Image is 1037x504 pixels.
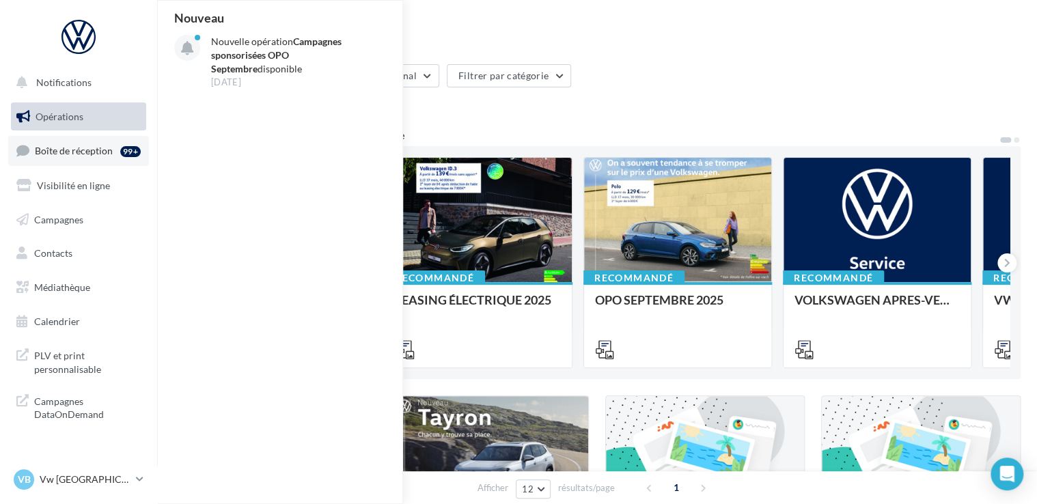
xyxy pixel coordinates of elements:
div: VOLKSWAGEN APRES-VENTE [794,293,960,320]
button: 12 [516,479,551,499]
a: Calendrier [8,307,149,336]
a: Boîte de réception99+ [8,136,149,165]
span: Visibilité en ligne [37,180,110,191]
div: Recommandé [384,270,485,285]
span: Campagnes [34,213,83,225]
span: VB [18,473,31,486]
button: Notifications [8,68,143,97]
div: Recommandé [583,270,685,285]
p: Vw [GEOGRAPHIC_DATA] [40,473,130,486]
button: Filtrer par catégorie [447,64,571,87]
div: 6 opérations recommandées par votre enseigne [174,130,999,141]
span: Notifications [36,76,92,88]
div: Recommandé [783,270,884,285]
span: Campagnes DataOnDemand [34,392,141,421]
a: Contacts [8,239,149,268]
div: 99+ [120,146,141,157]
span: PLV et print personnalisable [34,346,141,376]
span: Médiathèque [34,281,90,293]
a: Opérations [8,102,149,131]
div: Open Intercom Messenger [991,458,1023,490]
span: 12 [522,484,534,494]
span: Boîte de réception [35,145,113,156]
div: OPO SEPTEMBRE 2025 [595,293,760,320]
a: PLV et print personnalisable [8,341,149,381]
div: LEASING ÉLECTRIQUE 2025 [396,293,561,320]
a: Visibilité en ligne [8,171,149,200]
span: Contacts [34,247,72,259]
div: Opérations marketing [174,22,1021,42]
span: Calendrier [34,316,80,327]
span: résultats/page [558,481,615,494]
a: Médiathèque [8,273,149,302]
a: Campagnes [8,206,149,234]
span: Opérations [36,111,83,122]
span: 1 [665,477,687,499]
a: VB Vw [GEOGRAPHIC_DATA] [11,466,146,492]
a: Campagnes DataOnDemand [8,387,149,427]
span: Afficher [478,481,508,494]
